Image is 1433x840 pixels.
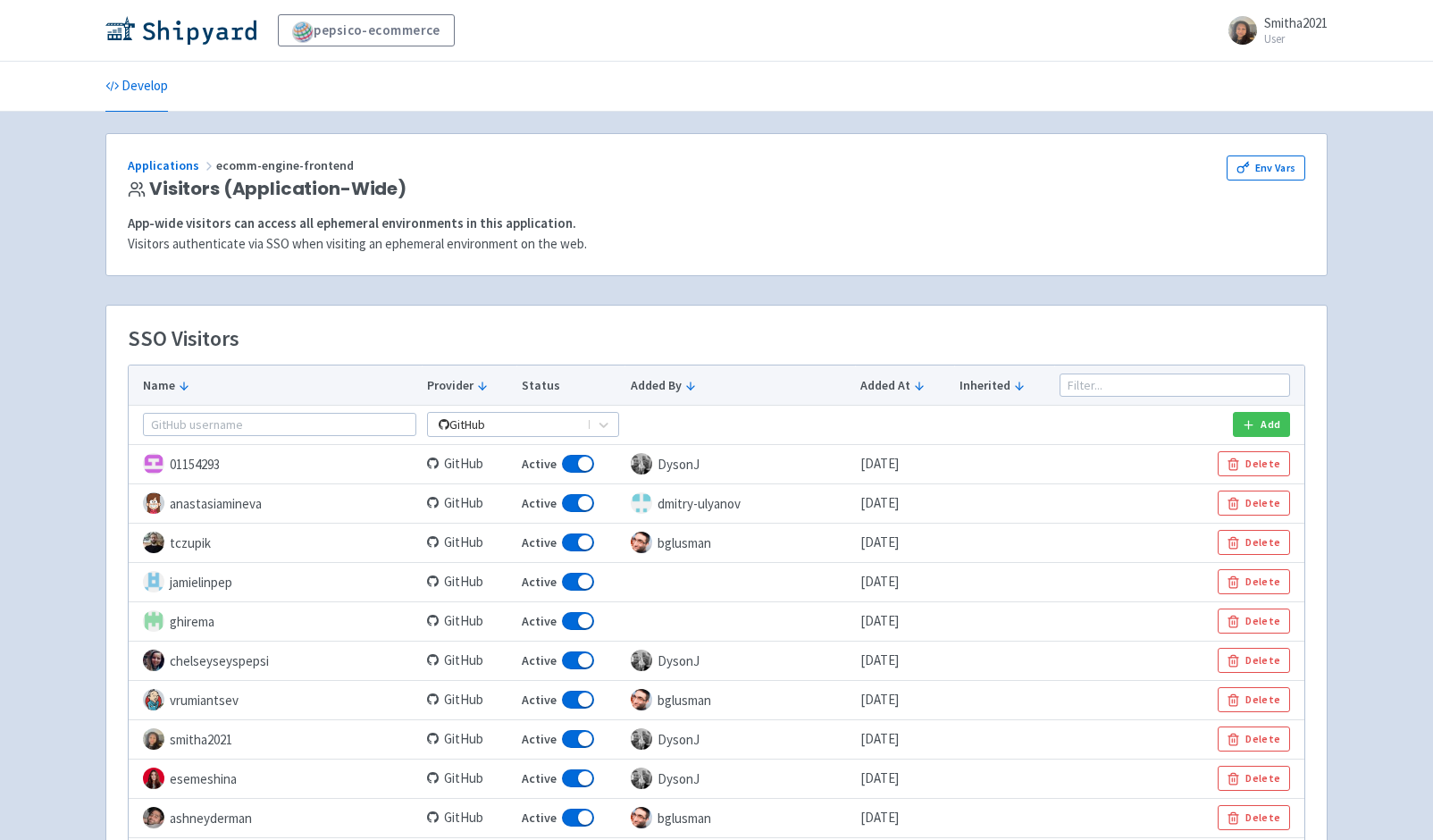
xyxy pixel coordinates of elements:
a: Develop [105,62,168,112]
button: Delete [1218,648,1290,673]
td: esemeshina [129,759,422,798]
time: [DATE] [860,651,899,668]
td: DysonJ [624,641,854,680]
td: GitHub [422,798,516,837]
td: DysonJ [624,719,854,759]
button: Added By [631,376,850,395]
span: Active [522,651,557,671]
time: [DATE] [860,573,899,590]
td: ghirema [129,601,422,641]
span: Active [522,454,557,475]
td: GitHub [422,444,516,483]
button: Add [1233,412,1290,437]
td: dmitry-ulyanov [624,483,854,523]
td: GitHub [422,680,516,719]
time: [DATE] [860,769,899,786]
td: chelseyseyspepsi [129,641,422,680]
td: GitHub [422,523,516,562]
strong: App-wide visitors can access all ephemeral environments in this application. [128,214,576,231]
td: tczupik [129,523,422,562]
span: Active [522,611,557,632]
a: Applications [128,157,216,173]
button: Delete [1218,687,1290,712]
a: Smitha2021 User [1218,16,1328,45]
small: User [1264,33,1328,45]
button: Name [143,376,416,395]
td: anastasiamineva [129,483,422,523]
span: Active [522,533,557,553]
button: Delete [1218,609,1290,634]
td: GitHub [422,562,516,601]
time: [DATE] [860,612,899,629]
button: Provider [427,376,510,395]
span: Smitha2021 [1264,14,1328,31]
button: Delete [1218,530,1290,555]
time: [DATE] [860,809,899,826]
button: Inherited [960,376,1049,395]
button: Delete [1218,569,1290,594]
span: Visitors (Application-Wide) [149,179,406,199]
td: DysonJ [624,759,854,798]
td: jamielinpep [129,562,422,601]
span: Active [522,808,557,828]
td: bglusman [624,798,854,837]
h3: SSO Visitors [128,327,239,350]
td: GitHub [422,759,516,798]
td: bglusman [624,680,854,719]
span: Active [522,769,557,789]
time: [DATE] [860,494,899,511]
td: vrumiantsev [129,680,422,719]
td: ashneyderman [129,798,422,837]
span: Active [522,729,557,750]
span: Active [522,493,557,514]
a: pepsico-ecommerce [278,14,455,46]
time: [DATE] [860,730,899,747]
td: smitha2021 [129,719,422,759]
time: [DATE] [860,691,899,708]
button: Delete [1218,805,1290,830]
button: Delete [1218,451,1290,476]
a: Env Vars [1227,155,1305,181]
th: Status [516,365,624,405]
button: Delete [1218,491,1290,516]
input: Filter... [1060,374,1290,397]
td: DysonJ [624,444,854,483]
img: Shipyard logo [105,16,256,45]
span: ecomm-engine-frontend [216,157,356,173]
td: GitHub [422,719,516,759]
td: GitHub [422,483,516,523]
time: [DATE] [860,455,899,472]
button: Added At [860,376,948,395]
td: bglusman [624,523,854,562]
p: Visitors authenticate via SSO when visiting an ephemeral environment on the web. [128,234,1305,255]
button: Delete [1218,727,1290,752]
button: Delete [1218,766,1290,791]
span: Active [522,690,557,710]
td: 01154293 [129,444,422,483]
span: Active [522,572,557,592]
td: GitHub [422,641,516,680]
time: [DATE] [860,533,899,550]
input: GitHub username [143,413,416,436]
td: GitHub [422,601,516,641]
